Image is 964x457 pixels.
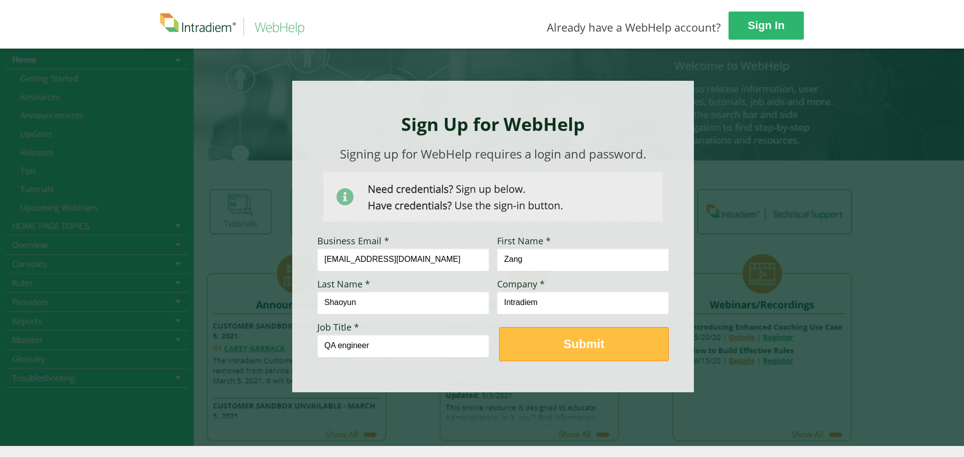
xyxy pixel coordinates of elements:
[317,235,389,247] span: Business Email *
[497,278,545,290] span: Company *
[497,235,551,247] span: First Name *
[340,145,646,162] span: Signing up for WebHelp requires a login and password.
[317,321,359,333] span: Job Title *
[401,112,585,136] strong: Sign Up for WebHelp
[499,327,669,361] button: Submit
[729,12,804,40] a: Sign In
[317,278,370,290] span: Last Name *
[323,172,663,222] img: Need Credentials? Sign up below. Have Credentials? Use the sign-in button.
[547,20,721,35] span: Already have a WebHelp account?
[748,19,784,32] strong: Sign In
[563,337,604,351] strong: Submit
